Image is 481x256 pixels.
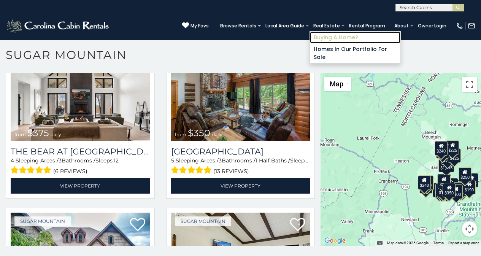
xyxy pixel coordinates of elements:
img: Grouse Moor Lodge [171,48,310,141]
div: $190 [463,180,476,194]
span: daily [51,132,61,137]
a: Browse Rentals [216,21,260,31]
button: Map camera controls [462,221,477,237]
span: (13 reviews) [213,166,249,176]
a: View Property [171,178,310,194]
span: 5 [171,157,174,164]
div: Sleeping Areas / Bathrooms / Sleeps: [11,157,150,176]
a: My Favs [182,22,209,30]
div: $195 [454,182,467,197]
span: $375 [27,127,49,138]
a: Rental Program [345,21,389,31]
span: My Favs [190,22,209,29]
div: $200 [445,178,458,192]
a: Grouse Moor Lodge from $350 daily [171,48,310,141]
button: Keyboard shortcuts [377,240,383,246]
img: phone-regular-white.png [456,22,464,30]
a: View Property [11,178,150,194]
button: Change map style [324,77,351,91]
a: Report a map error [448,241,479,245]
span: 1 Half Baths / [256,157,290,164]
a: About [391,21,413,31]
div: $250 [459,167,471,182]
a: Sugar Mountain [14,216,71,226]
span: 12 [308,157,313,164]
span: daily [212,132,222,137]
div: $190 [437,174,450,188]
span: Map data ©2025 Google [387,241,429,245]
span: 3 [219,157,222,164]
div: $240 [418,175,431,190]
span: 3 [59,157,62,164]
div: $240 [435,141,448,156]
span: (6 reviews) [53,166,87,176]
div: $175 [437,183,450,197]
a: Homes in Our Portfolio For Sale [310,43,400,63]
a: Add to favorites [290,217,305,233]
span: from [14,132,26,137]
div: $1,095 [438,158,454,172]
a: Buying A Home? [310,32,400,43]
div: $350 [443,183,456,197]
img: mail-regular-white.png [468,22,475,30]
span: 4 [11,157,14,164]
a: The Bear At [GEOGRAPHIC_DATA] [11,146,150,157]
a: Real Estate [310,21,344,31]
a: Add to favorites [130,217,145,233]
div: Sleeping Areas / Bathrooms / Sleeps: [171,157,310,176]
a: Owner Login [414,21,450,31]
div: $125 [448,148,461,163]
h3: The Bear At Sugar Mountain [11,146,150,157]
a: Terms [433,241,444,245]
div: $225 [446,140,459,155]
div: $500 [450,184,463,199]
span: from [175,132,186,137]
div: $155 [465,173,478,188]
a: Sugar Mountain [175,216,231,226]
span: Map [330,80,343,88]
span: $350 [188,127,210,138]
a: The Bear At Sugar Mountain from $375 daily [11,48,150,141]
a: [GEOGRAPHIC_DATA] [171,146,310,157]
div: $155 [435,183,448,198]
img: Google [322,236,348,246]
img: White-1-2.png [6,18,111,33]
a: Local Area Guide [262,21,308,31]
img: The Bear At Sugar Mountain [11,48,150,141]
button: Toggle fullscreen view [462,77,477,92]
span: 12 [114,157,119,164]
div: $300 [438,175,451,189]
h3: Grouse Moor Lodge [171,146,310,157]
a: Open this area in Google Maps (opens a new window) [322,236,348,246]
